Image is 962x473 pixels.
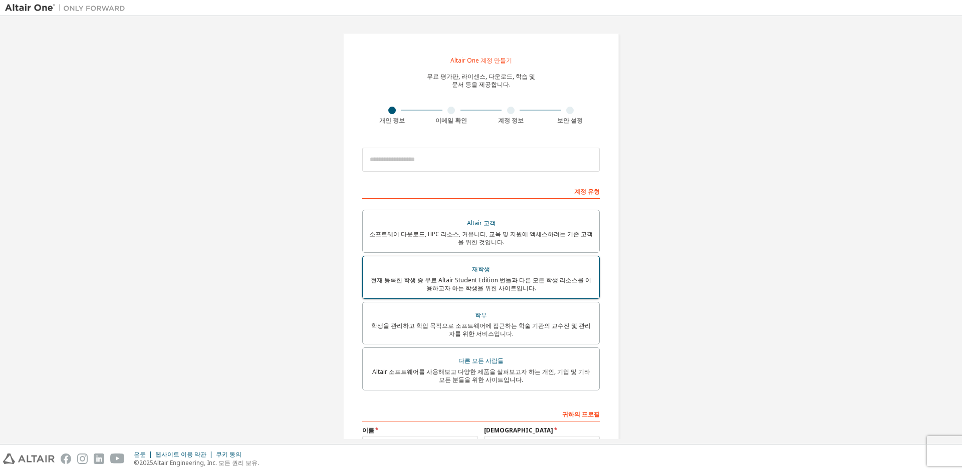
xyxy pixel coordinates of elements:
[139,458,153,467] font: 2025
[467,219,496,227] font: Altair 고객
[77,453,88,464] img: instagram.svg
[435,116,467,125] font: 이메일 확인
[153,458,259,467] font: Altair Engineering, Inc. 모든 권리 보유.
[472,265,490,273] font: 재학생
[450,56,512,65] font: Altair One 계정 만들기
[379,116,405,125] font: 개인 정보
[134,458,139,467] font: ©
[427,72,535,81] font: 무료 평가판, 라이센스, 다운로드, 학습 및
[372,367,590,384] font: Altair 소프트웨어를 사용해보고 다양한 제품을 살펴보고자 하는 개인, 기업 및 기타 모든 분들을 위한 사이트입니다.
[371,321,591,338] font: 학생을 관리하고 학업 목적으로 소프트웨어에 접근하는 학술 기관의 교수진 및 관리자를 위한 서비스입니다.
[216,450,242,458] font: 쿠키 동의
[110,453,125,464] img: youtube.svg
[458,356,504,365] font: 다른 모든 사람들
[498,116,524,125] font: 계정 정보
[452,80,511,89] font: 문서 등을 제공합니다.
[94,453,104,464] img: linkedin.svg
[484,426,553,434] font: [DEMOGRAPHIC_DATA]
[557,116,583,125] font: 보안 설정
[5,3,130,13] img: 알타이르 원
[61,453,71,464] img: facebook.svg
[362,426,374,434] font: 이름
[562,410,600,418] font: 귀하의 프로필
[3,453,55,464] img: altair_logo.svg
[574,187,600,196] font: 계정 유형
[134,450,146,458] font: 은둔
[371,276,591,292] font: 현재 등록한 학생 중 무료 Altair Student Edition 번들과 다른 모든 학생 리소스를 이용하고자 하는 학생을 위한 사이트입니다.
[155,450,206,458] font: 웹사이트 이용 약관
[369,230,593,246] font: 소프트웨어 다운로드, HPC 리소스, 커뮤니티, 교육 및 지원에 액세스하려는 기존 고객을 위한 것입니다.
[475,311,487,319] font: 학부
